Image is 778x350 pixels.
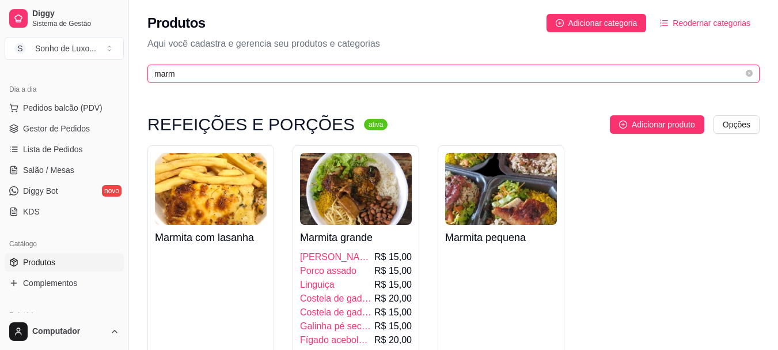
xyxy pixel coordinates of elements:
a: Salão / Mesas [5,161,124,179]
div: Sonho de Luxo ... [35,43,96,54]
span: Galinha pé seco cozida [300,319,372,333]
span: Lista de Pedidos [23,144,83,155]
span: Sistema de Gestão [32,19,119,28]
a: Complementos [5,274,124,292]
span: R$ 20,00 [374,333,412,347]
h2: Produtos [147,14,206,32]
span: Porco assado [300,264,356,278]
span: Diggy [32,9,119,19]
h4: Marmita com lasanha [155,229,267,246]
span: R$ 15,00 [374,264,412,278]
button: Adicionar categoria [547,14,647,32]
span: R$ 15,00 [374,250,412,264]
span: Produtos [23,257,55,268]
span: Pedidos balcão (PDV) [23,102,103,114]
span: R$ 15,00 [374,306,412,319]
span: [PERSON_NAME] [300,250,372,264]
button: Opções [714,115,760,134]
span: close-circle [746,69,753,80]
a: Gestor de Pedidos [5,119,124,138]
a: Produtos [5,253,124,272]
span: Relatórios [9,311,40,320]
span: KDS [23,206,40,217]
h4: Marmita grande [300,229,412,246]
button: Reodernar categorias [651,14,760,32]
span: Opções [723,118,750,131]
span: Costela de gado ao molho [300,292,372,306]
button: Adicionar produto [610,115,704,134]
button: Pedidos balcão (PDV) [5,99,124,117]
span: plus-circle [556,19,564,27]
span: close-circle [746,70,753,77]
a: Lista de Pedidos [5,140,124,159]
img: product-image [300,153,412,225]
button: Computador [5,318,124,345]
div: Catálogo [5,235,124,253]
button: Select a team [5,37,124,60]
span: R$ 20,00 [374,292,412,306]
span: Linguiça [300,278,335,292]
sup: ativa [364,119,388,130]
input: Buscar por nome ou código do produto [154,67,743,80]
span: Costela de gado assada [300,306,372,319]
a: KDS [5,202,124,221]
span: Complementos [23,277,77,289]
h4: Marmita pequena [445,229,557,246]
span: plus-circle [619,121,627,129]
span: Diggy Bot [23,185,58,197]
span: Fígado acebolado [300,333,372,347]
span: Salão / Mesas [23,164,74,176]
span: S [14,43,26,54]
span: R$ 15,00 [374,278,412,292]
p: Aqui você cadastra e gerencia seu produtos e categorias [147,37,760,51]
a: Diggy Botnovo [5,182,124,200]
div: Dia a dia [5,80,124,99]
span: Adicionar produto [632,118,695,131]
span: Adicionar categoria [568,17,637,29]
img: product-image [445,153,557,225]
span: Gestor de Pedidos [23,123,90,134]
span: ordered-list [660,19,668,27]
span: Computador [32,326,105,337]
img: product-image [155,153,267,225]
a: DiggySistema de Gestão [5,5,124,32]
span: R$ 15,00 [374,319,412,333]
span: Reodernar categorias [673,17,750,29]
h3: REFEIÇÕES E PORÇÕES [147,118,355,131]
